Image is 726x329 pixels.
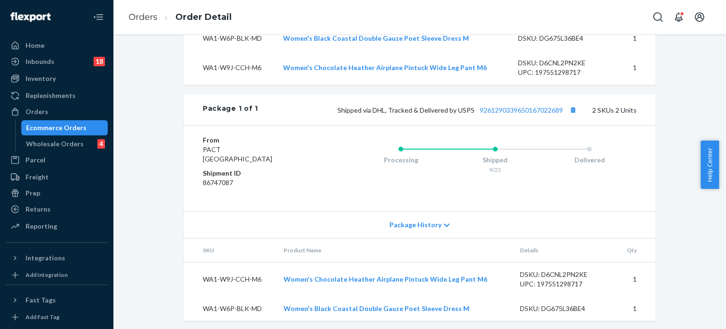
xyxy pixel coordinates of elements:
[276,239,512,262] th: Product Name
[616,262,656,297] td: 1
[518,34,607,43] div: DSKU: DG675L36BE4
[203,135,316,145] dt: From
[520,279,609,289] div: UPC: 197551298717
[283,34,469,42] a: Women's Black Coastal Double Gauze Poet Sleeve Dress M
[567,104,579,116] button: Copy tracking number
[448,166,543,174] div: 9/23
[6,311,108,323] a: Add Fast Tag
[614,26,656,51] td: 1
[6,202,108,217] a: Returns
[21,136,108,151] a: Wholesale Orders4
[616,296,656,321] td: 1
[26,205,51,214] div: Returns
[6,152,108,168] a: Parcel
[648,8,667,27] button: Open Search Box
[129,12,157,22] a: Orders
[26,155,45,165] div: Parcel
[518,68,607,77] div: UPC: 197551298717
[520,270,609,279] div: DSKU: D6CNL2PN2KE
[6,269,108,281] a: Add Integration
[518,58,607,68] div: DSKU: D6CNL2PN2KE
[337,106,579,114] span: Shipped via DHL, Tracked & Delivered by USPS
[184,239,276,262] th: SKU
[520,304,609,313] div: DSKU: DG675L36BE4
[26,295,56,305] div: Fast Tags
[175,12,232,22] a: Order Detail
[26,188,40,198] div: Prep
[480,106,563,114] a: 9261290339650167022689
[6,186,108,201] a: Prep
[26,107,48,116] div: Orders
[184,51,276,85] td: WA1-W9J-CCH-M6
[89,8,108,27] button: Close Navigation
[616,239,656,262] th: Qty
[614,51,656,85] td: 1
[6,88,108,103] a: Replenishments
[26,91,76,100] div: Replenishments
[389,220,441,230] span: Package History
[94,57,105,66] div: 18
[21,120,108,135] a: Ecommerce Orders
[121,3,239,31] ol: breadcrumbs
[26,271,68,279] div: Add Integration
[26,74,56,83] div: Inventory
[6,71,108,86] a: Inventory
[284,304,469,312] a: Women's Black Coastal Double Gauze Poet Sleeve Dress M
[284,275,487,283] a: Women's Chocolate Heather Airplane Pintuck Wide Leg Pant M6
[6,169,108,185] a: Freight
[184,26,276,51] td: WA1-W6P-BLK-MD
[542,155,637,165] div: Delivered
[10,12,51,22] img: Flexport logo
[669,8,688,27] button: Open notifications
[448,155,543,165] div: Shipped
[184,296,276,321] td: WA1-W6P-BLK-MD
[97,139,105,149] div: 4
[283,63,487,71] a: Women's Chocolate Heather Airplane Pintuck Wide Leg Pant M6
[26,57,54,66] div: Inbounds
[512,239,616,262] th: Details
[700,141,719,189] button: Help Center
[26,41,44,50] div: Home
[203,169,316,178] dt: Shipment ID
[6,293,108,308] button: Fast Tags
[203,104,258,116] div: Package 1 of 1
[6,38,108,53] a: Home
[354,155,448,165] div: Processing
[26,253,65,263] div: Integrations
[6,104,108,119] a: Orders
[6,54,108,69] a: Inbounds18
[203,145,272,163] span: PACT [GEOGRAPHIC_DATA]
[26,313,60,321] div: Add Fast Tag
[690,8,709,27] button: Open account menu
[26,172,49,182] div: Freight
[26,222,57,231] div: Reporting
[6,250,108,266] button: Integrations
[26,139,84,149] div: Wholesale Orders
[203,178,316,187] dd: 86747087
[6,219,108,234] a: Reporting
[184,262,276,297] td: WA1-W9J-CCH-M6
[258,104,637,116] div: 2 SKUs 2 Units
[26,123,86,133] div: Ecommerce Orders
